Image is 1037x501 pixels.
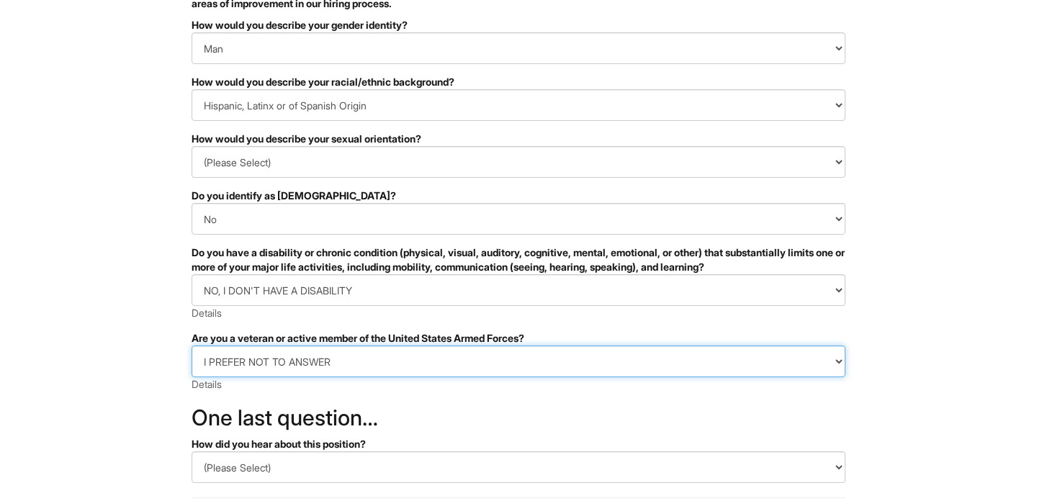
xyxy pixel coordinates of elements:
[192,89,845,121] select: How would you describe your racial/ethnic background?
[192,331,845,346] div: Are you a veteran or active member of the United States Armed Forces?
[192,75,845,89] div: How would you describe your racial/ethnic background?
[192,32,845,64] select: How would you describe your gender identity?
[192,203,845,235] select: Do you identify as transgender?
[192,346,845,377] select: Are you a veteran or active member of the United States Armed Forces?
[192,245,845,274] div: Do you have a disability or chronic condition (physical, visual, auditory, cognitive, mental, emo...
[192,451,845,483] select: How did you hear about this position?
[192,378,222,390] a: Details
[192,406,845,430] h2: One last question…
[192,146,845,178] select: How would you describe your sexual orientation?
[192,132,845,146] div: How would you describe your sexual orientation?
[192,189,845,203] div: Do you identify as [DEMOGRAPHIC_DATA]?
[192,274,845,306] select: Do you have a disability or chronic condition (physical, visual, auditory, cognitive, mental, emo...
[192,18,845,32] div: How would you describe your gender identity?
[192,307,222,319] a: Details
[192,437,845,451] div: How did you hear about this position?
